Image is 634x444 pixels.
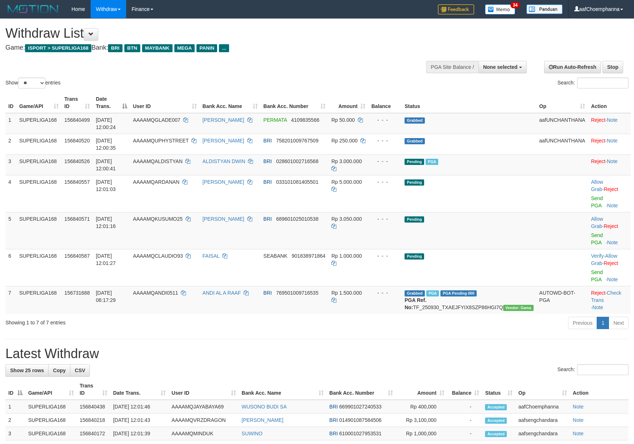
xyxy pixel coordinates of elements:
[568,317,597,329] a: Previous
[331,138,357,144] span: Rp 250.000
[604,223,618,229] a: Reject
[604,260,618,266] a: Reject
[96,216,116,229] span: [DATE] 12:01:16
[331,179,362,185] span: Rp 5.000.000
[96,117,116,130] span: [DATE] 12:00:24
[53,368,66,373] span: Copy
[591,179,604,192] span: ·
[573,417,584,423] a: Note
[239,379,327,400] th: Bank Acc. Name: activate to sort column ascending
[48,364,70,377] a: Copy
[330,431,338,436] span: BRI
[396,427,447,440] td: Rp 1,000,000
[65,117,90,123] span: 156840499
[133,216,183,222] span: AAAAMQKUSUMO25
[77,414,110,427] td: 156840218
[96,158,116,171] span: [DATE] 12:00:41
[483,64,518,70] span: None selected
[264,253,287,259] span: SEABANK
[65,179,90,185] span: 156840557
[485,418,507,424] span: Accepted
[242,431,263,436] a: SUWINO
[261,92,329,113] th: Bank Acc. Number: activate to sort column ascending
[591,253,617,266] a: Allow Grab
[18,78,45,88] select: Showentries
[331,290,362,296] span: Rp 1.500.000
[405,117,425,124] span: Grabbed
[331,253,362,259] span: Rp 1.000.000
[5,175,16,212] td: 4
[592,304,603,310] a: Note
[16,212,62,249] td: SUPERLIGA168
[5,249,16,286] td: 6
[558,78,629,88] label: Search:
[264,117,287,123] span: PERMATA
[5,316,259,326] div: Showing 1 to 7 of 7 entries
[503,305,534,311] span: Vendor URL: https://trx31.1velocity.biz
[5,400,25,414] td: 1
[5,414,25,427] td: 2
[339,417,382,423] span: Copy 014901087584506 to clipboard
[133,117,181,123] span: AAAAMQGLADE007
[25,400,77,414] td: SUPERLIGA168
[591,232,603,245] a: Send PGA
[5,347,629,361] h1: Latest Withdraw
[62,92,93,113] th: Trans ID: activate to sort column ascending
[10,368,44,373] span: Show 25 rows
[65,253,90,259] span: 156840587
[447,379,482,400] th: Balance: activate to sort column ascending
[174,44,195,52] span: MEGA
[371,116,399,124] div: - - -
[339,404,382,410] span: Copy 669901027240533 to clipboard
[510,2,520,8] span: 34
[485,4,515,14] img: Button%20Memo.svg
[339,431,382,436] span: Copy 610001027953531 to clipboard
[65,216,90,222] span: 156840571
[396,414,447,427] td: Rp 3,100,000
[371,289,399,296] div: - - -
[591,138,605,144] a: Reject
[264,216,272,222] span: BRI
[515,400,570,414] td: aafChoemphanna
[110,379,169,400] th: Date Trans.: activate to sort column ascending
[264,179,272,185] span: BRI
[130,92,200,113] th: User ID: activate to sort column ascending
[96,290,116,303] span: [DATE] 06:17:29
[602,61,623,73] a: Stop
[536,286,588,314] td: AUTOWD-BOT-PGA
[478,61,527,73] button: None selected
[588,92,631,113] th: Action
[5,379,25,400] th: ID: activate to sort column descending
[447,414,482,427] td: -
[570,379,629,400] th: Action
[124,44,140,52] span: BTN
[219,44,229,52] span: ...
[396,400,447,414] td: Rp 400,000
[65,290,90,296] span: 156731688
[597,317,609,329] a: 1
[5,92,16,113] th: ID
[5,4,61,14] img: MOTION_logo.png
[133,158,183,164] span: AAAAMQALDISTYAN
[588,113,631,134] td: ·
[70,364,90,377] a: CSV
[591,290,605,296] a: Reject
[405,290,425,296] span: Grabbed
[604,186,618,192] a: Reject
[110,414,169,427] td: [DATE] 12:01:43
[16,113,62,134] td: SUPERLIGA168
[536,92,588,113] th: Op: activate to sort column ascending
[591,179,603,192] a: Allow Grab
[515,414,570,427] td: aafsengchandara
[291,117,319,123] span: Copy 4109835566 to clipboard
[331,117,355,123] span: Rp 50.000
[264,158,272,164] span: BRI
[93,92,130,113] th: Date Trans.: activate to sort column descending
[5,134,16,154] td: 2
[16,134,62,154] td: SUPERLIGA168
[588,154,631,175] td: ·
[291,253,325,259] span: Copy 901838971864 to clipboard
[5,113,16,134] td: 1
[203,179,244,185] a: [PERSON_NAME]
[133,290,178,296] span: AAAAMQANDI0511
